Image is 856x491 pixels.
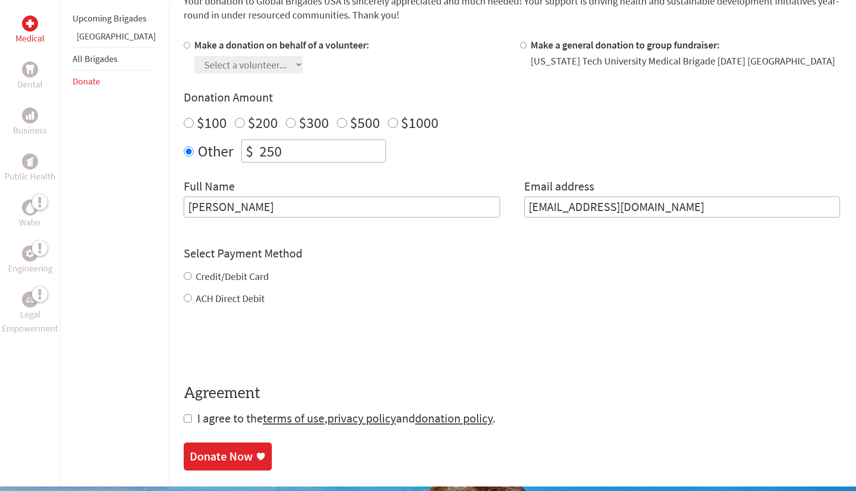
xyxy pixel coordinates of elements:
label: Make a donation on behalf of a volunteer: [194,38,369,51]
div: Business [22,107,38,123]
img: Business [26,111,34,119]
span: I agree to the , and . [197,410,496,426]
p: Medical [16,31,45,45]
a: MedicalMedical [16,15,45,45]
li: Upcoming Brigades [73,7,156,29]
img: Legal Empowerment [26,296,34,302]
label: Make a general donation to group fundraiser: [531,38,720,51]
img: Medical [26,19,34,27]
div: Donate Now [190,448,253,464]
img: Dental [26,65,34,74]
a: BusinessBusiness [13,107,47,137]
p: Water [19,215,41,229]
p: Engineering [8,261,53,275]
div: Engineering [22,245,38,261]
label: Credit/Debit Card [196,270,269,282]
label: Full Name [184,178,235,196]
li: All Brigades [73,47,156,70]
a: WaterWater [19,199,41,229]
p: Dental [18,77,43,91]
a: [GEOGRAPHIC_DATA] [77,30,156,42]
h4: Donation Amount [184,89,840,105]
p: Business [13,123,47,137]
p: Public Health [5,169,56,183]
label: $100 [197,113,227,132]
p: Legal Empowerment [2,307,58,335]
a: Donate [73,75,100,87]
div: Legal Empowerment [22,291,38,307]
div: Dental [22,61,38,77]
div: [US_STATE] Tech University Medical Brigade [DATE] [GEOGRAPHIC_DATA] [531,54,835,68]
a: Legal EmpowermentLegal Empowerment [2,291,58,335]
a: privacy policy [327,410,396,426]
h4: Agreement [184,384,840,402]
img: Public Health [26,156,34,166]
input: Your Email [524,196,840,217]
input: Enter Full Name [184,196,500,217]
a: donation policy [415,410,493,426]
label: Email address [524,178,594,196]
h4: Select Payment Method [184,245,840,261]
iframe: reCAPTCHA [184,325,336,364]
li: Donate [73,70,156,92]
label: Other [198,139,233,162]
a: Upcoming Brigades [73,12,147,24]
label: $1000 [401,113,439,132]
a: Public HealthPublic Health [5,153,56,183]
a: DentalDental [18,61,43,91]
label: $200 [248,113,278,132]
label: $300 [299,113,329,132]
a: Donate Now [184,442,272,470]
div: $ [242,140,257,162]
div: Water [22,199,38,215]
li: Ghana [73,29,156,47]
label: ACH Direct Debit [196,292,265,304]
label: $500 [350,113,380,132]
input: Enter Amount [257,140,385,162]
a: EngineeringEngineering [8,245,53,275]
a: terms of use [263,410,324,426]
a: All Brigades [73,53,118,64]
img: Engineering [26,249,34,257]
img: Water [26,202,34,213]
div: Public Health [22,153,38,169]
div: Medical [22,15,38,31]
